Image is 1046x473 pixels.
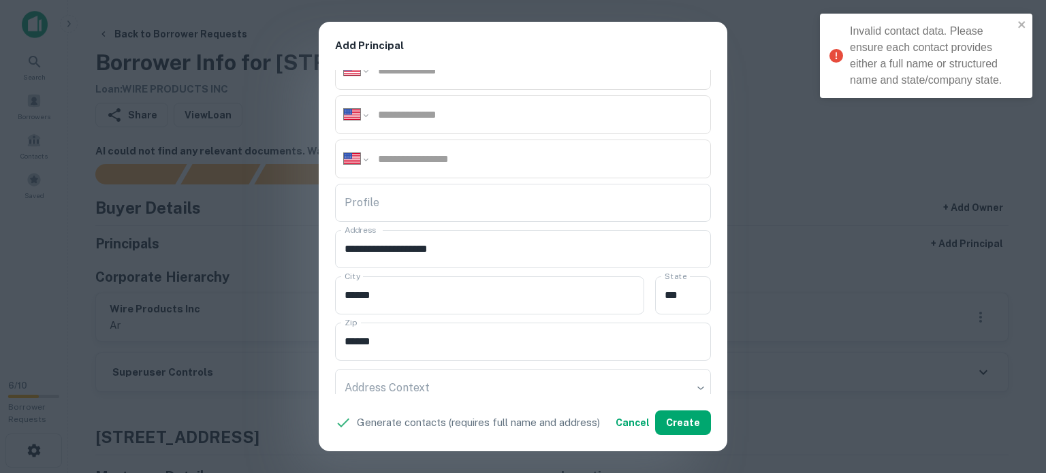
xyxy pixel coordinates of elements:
[345,270,360,282] label: City
[345,224,376,235] label: Address
[665,270,686,282] label: State
[357,414,600,431] p: Generate contacts (requires full name and address)
[655,410,711,435] button: Create
[1017,19,1027,32] button: close
[335,369,711,407] div: ​
[850,23,1013,88] div: Invalid contact data. Please ensure each contact provides either a full name or structured name a...
[978,364,1046,429] iframe: Chat Widget
[610,410,655,435] button: Cancel
[319,22,727,70] h2: Add Principal
[345,316,357,328] label: Zip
